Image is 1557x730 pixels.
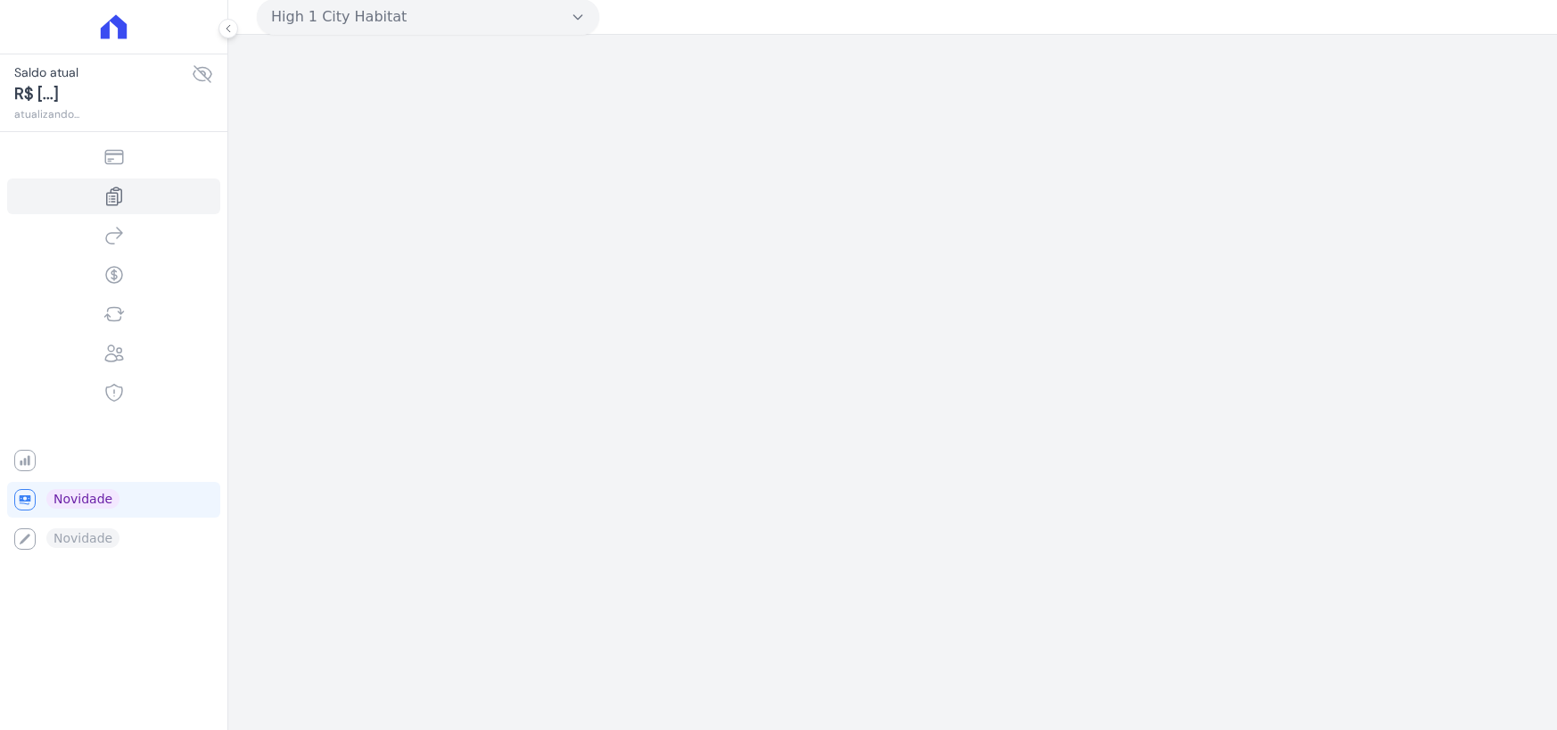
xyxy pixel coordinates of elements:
span: atualizando... [14,106,192,122]
a: Novidade [7,482,220,518]
span: Novidade [46,489,119,509]
span: Saldo atual [14,63,192,82]
span: R$ [...] [14,82,192,106]
nav: Sidebar [14,139,213,557]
